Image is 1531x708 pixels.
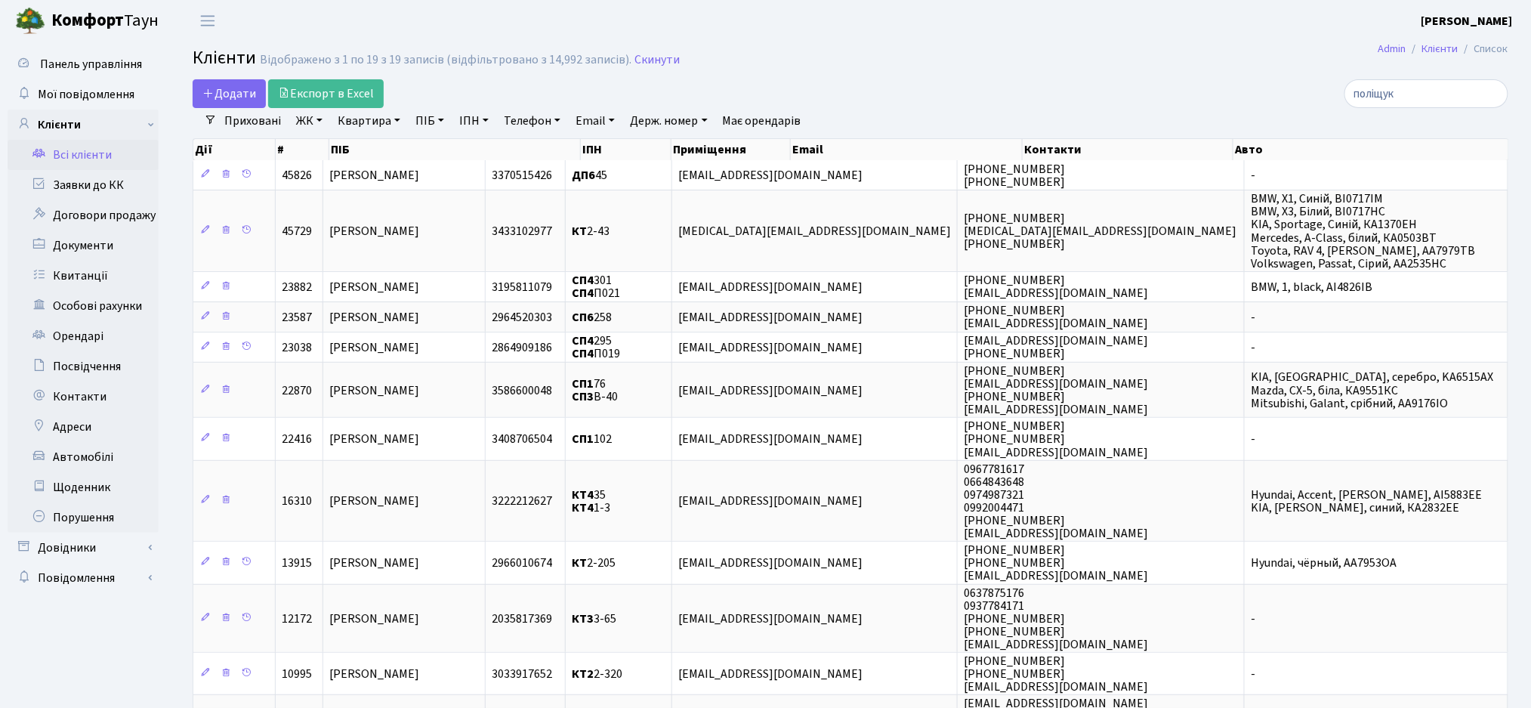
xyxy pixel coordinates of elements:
[964,302,1148,332] span: [PHONE_NUMBER] [EMAIL_ADDRESS][DOMAIN_NAME]
[329,279,419,295] span: [PERSON_NAME]
[8,261,159,291] a: Квитанції
[572,431,594,448] b: СП1
[202,85,256,102] span: Додати
[282,382,312,399] span: 22870
[572,666,594,682] b: КТ2
[8,502,159,533] a: Порушення
[218,108,287,134] a: Приховані
[189,8,227,33] button: Переключити навігацію
[282,493,312,509] span: 16310
[193,79,266,108] a: Додати
[1251,611,1255,627] span: -
[1251,487,1482,516] span: Hyundai, Accent, [PERSON_NAME], АІ5883ЕЕ KIA, [PERSON_NAME], синий, КА2832ЕЕ
[1251,555,1397,571] span: Hyundai, чёрный, АА7953ОА
[492,555,552,571] span: 2966010674
[1251,339,1255,356] span: -
[572,499,594,516] b: КТ4
[678,167,863,184] span: [EMAIL_ADDRESS][DOMAIN_NAME]
[572,167,595,184] b: ДП6
[193,139,276,160] th: Дії
[572,223,610,240] span: 2-43
[1344,79,1508,108] input: Пошук...
[1251,167,1255,184] span: -
[671,139,791,160] th: Приміщення
[8,442,159,472] a: Автомобілі
[964,418,1148,460] span: [PHONE_NUMBER] [PHONE_NUMBER] [EMAIL_ADDRESS][DOMAIN_NAME]
[492,339,552,356] span: 2864909186
[678,555,863,571] span: [EMAIL_ADDRESS][DOMAIN_NAME]
[572,332,620,362] span: 295 П019
[282,167,312,184] span: 45826
[572,388,594,405] b: СП3
[8,140,159,170] a: Всі клієнти
[8,230,159,261] a: Документи
[572,345,594,362] b: СП4
[1378,41,1406,57] a: Admin
[572,487,610,516] span: 35 1-3
[572,309,594,326] b: СП6
[8,533,159,563] a: Довідники
[572,487,594,503] b: КТ4
[8,79,159,110] a: Мої повідомлення
[329,611,419,627] span: [PERSON_NAME]
[8,412,159,442] a: Адреси
[8,170,159,200] a: Заявки до КК
[572,167,607,184] span: 45
[1251,431,1255,448] span: -
[492,309,552,326] span: 2964520303
[8,291,159,321] a: Особові рахунки
[572,666,622,682] span: 2-320
[964,461,1148,543] span: 0967781617 0664843648 0974987321 0992004471 [PHONE_NUMBER] [EMAIL_ADDRESS][DOMAIN_NAME]
[1421,12,1513,30] a: [PERSON_NAME]
[1421,13,1513,29] b: [PERSON_NAME]
[38,86,134,103] span: Мої повідомлення
[572,272,594,289] b: СП4
[572,376,594,392] b: СП1
[8,472,159,502] a: Щоденник
[964,542,1148,584] span: [PHONE_NUMBER] [PHONE_NUMBER] [EMAIL_ADDRESS][DOMAIN_NAME]
[1251,369,1493,412] span: KIA, [GEOGRAPHIC_DATA], серебро, KA6515AX Mazda, CX-5, біла, КА9551КС Mitsubishi, Galant, срібний...
[678,339,863,356] span: [EMAIL_ADDRESS][DOMAIN_NAME]
[453,108,495,134] a: ІПН
[572,223,587,240] b: КТ
[492,382,552,399] span: 3586600048
[1422,41,1458,57] a: Клієнти
[8,49,159,79] a: Панель управління
[51,8,159,34] span: Таун
[572,555,616,571] span: 2-205
[572,555,587,571] b: КТ
[492,431,552,448] span: 3408706504
[8,200,159,230] a: Договори продажу
[8,321,159,351] a: Орендарі
[282,431,312,448] span: 22416
[678,309,863,326] span: [EMAIL_ADDRESS][DOMAIN_NAME]
[964,585,1148,653] span: 0637875176 0937784171 [PHONE_NUMBER] [PHONE_NUMBER] [EMAIL_ADDRESS][DOMAIN_NAME]
[498,108,566,134] a: Телефон
[282,309,312,326] span: 23587
[492,167,552,184] span: 3370515426
[492,223,552,240] span: 3433102977
[51,8,124,32] b: Комфорт
[332,108,406,134] a: Квартира
[678,431,863,448] span: [EMAIL_ADDRESS][DOMAIN_NAME]
[409,108,450,134] a: ПІБ
[1251,279,1372,295] span: BMW, 1, black, AI4826IB
[268,79,384,108] a: Експорт в Excel
[572,285,594,301] b: СП4
[329,431,419,448] span: [PERSON_NAME]
[329,167,419,184] span: [PERSON_NAME]
[329,223,419,240] span: [PERSON_NAME]
[1233,139,1508,160] th: Авто
[791,139,1023,160] th: Email
[329,493,419,509] span: [PERSON_NAME]
[572,332,594,349] b: СП4
[193,45,256,71] span: Клієнти
[282,666,312,682] span: 10995
[290,108,329,134] a: ЖК
[634,53,680,67] a: Скинути
[329,666,419,682] span: [PERSON_NAME]
[624,108,713,134] a: Держ. номер
[282,611,312,627] span: 12172
[15,6,45,36] img: logo.png
[1023,139,1233,160] th: Контакти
